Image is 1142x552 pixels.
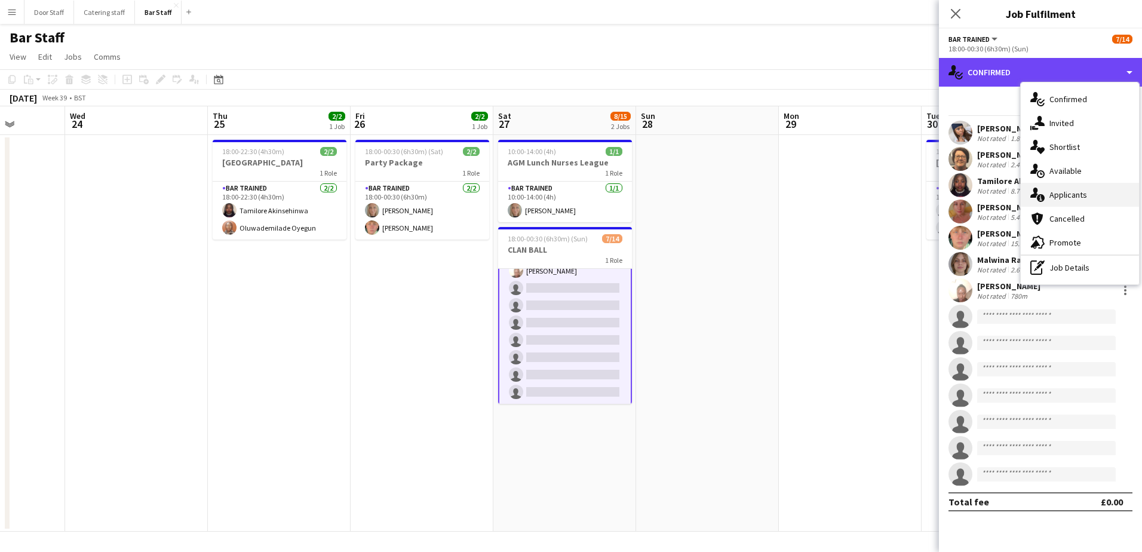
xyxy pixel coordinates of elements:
[74,93,86,102] div: BST
[939,58,1142,87] div: Confirmed
[471,112,488,121] span: 2/2
[68,117,85,131] span: 24
[784,111,799,121] span: Mon
[1112,35,1132,44] span: 7/14
[1101,496,1123,508] div: £0.00
[39,93,69,102] span: Week 39
[782,117,799,131] span: 29
[463,147,480,156] span: 2/2
[213,111,228,121] span: Thu
[977,254,1032,265] div: Malwina Rapa
[1021,183,1139,207] div: Applicants
[611,122,630,131] div: 2 Jobs
[641,111,655,121] span: Sun
[74,1,135,24] button: Catering staff
[213,182,346,240] app-card-role: Bar trained2/218:00-22:30 (4h30m)Tamilore AkinsehinwaOluwademilade Oyegun
[1021,159,1139,183] div: Available
[498,140,632,222] app-job-card: 10:00-14:00 (4h)1/1AGM Lunch Nurses League1 RoleBar trained1/110:00-14:00 (4h)[PERSON_NAME]
[10,92,37,104] div: [DATE]
[213,157,346,168] h3: [GEOGRAPHIC_DATA]
[1008,160,1032,169] div: 2.4km
[977,123,1040,134] div: [PERSON_NAME]
[639,117,655,131] span: 28
[1008,292,1030,300] div: 780m
[926,111,940,121] span: Tue
[462,168,480,177] span: 1 Role
[10,51,26,62] span: View
[355,140,489,240] app-job-card: 18:00-00:30 (6h30m) (Sat)2/2Party Package1 RoleBar trained2/218:00-00:30 (6h30m)[PERSON_NAME][PER...
[70,111,85,121] span: Wed
[605,256,622,265] span: 1 Role
[89,49,125,65] a: Comms
[498,244,632,255] h3: CLAN BALL
[498,137,632,405] app-card-role: [PERSON_NAME]Malwina Rapa[PERSON_NAME]
[355,111,365,121] span: Fri
[605,168,622,177] span: 1 Role
[5,49,31,65] a: View
[1008,186,1032,195] div: 8.7km
[213,140,346,240] app-job-card: 18:00-22:30 (4h30m)2/2[GEOGRAPHIC_DATA]1 RoleBar trained2/218:00-22:30 (4h30m)Tamilore Akinsehinw...
[977,149,1040,160] div: [PERSON_NAME]
[508,234,588,243] span: 18:00-00:30 (6h30m) (Sun)
[354,117,365,131] span: 26
[977,228,1040,239] div: [PERSON_NAME]
[939,6,1142,22] h3: Job Fulfilment
[948,35,999,44] button: Bar trained
[211,117,228,131] span: 25
[498,227,632,404] app-job-card: 18:00-00:30 (6h30m) (Sun)7/14CLAN BALL1 Role[PERSON_NAME]Malwina Rapa[PERSON_NAME]
[977,292,1008,300] div: Not rated
[222,147,284,156] span: 18:00-22:30 (4h30m)
[926,157,1060,168] h3: [PERSON_NAME] Dinner
[1021,111,1139,135] div: Invited
[498,111,511,121] span: Sat
[1021,87,1139,111] div: Confirmed
[948,35,990,44] span: Bar trained
[64,51,82,62] span: Jobs
[472,122,487,131] div: 1 Job
[977,213,1008,222] div: Not rated
[977,160,1008,169] div: Not rated
[977,176,1063,186] div: Tamilore Akinsehinwa
[329,122,345,131] div: 1 Job
[135,1,182,24] button: Bar Staff
[1008,265,1032,274] div: 2.6km
[948,44,1132,53] div: 18:00-00:30 (6h30m) (Sun)
[59,49,87,65] a: Jobs
[936,147,998,156] span: 18:00-22:30 (4h30m)
[498,157,632,168] h3: AGM Lunch Nurses League
[355,157,489,168] h3: Party Package
[977,265,1008,274] div: Not rated
[320,168,337,177] span: 1 Role
[38,51,52,62] span: Edit
[10,29,65,47] h1: Bar Staff
[602,234,622,243] span: 7/14
[606,147,622,156] span: 1/1
[508,147,556,156] span: 10:00-14:00 (4h)
[1008,213,1032,222] div: 5.4km
[498,182,632,222] app-card-role: Bar trained1/110:00-14:00 (4h)[PERSON_NAME]
[94,51,121,62] span: Comms
[1008,134,1032,143] div: 1.8km
[320,147,337,156] span: 2/2
[496,117,511,131] span: 27
[926,182,1060,240] app-card-role: Bar trained1A0/218:00-22:30 (4h30m)
[977,202,1040,213] div: [PERSON_NAME]
[1021,231,1139,254] div: Promote
[948,496,989,508] div: Total fee
[977,239,1008,248] div: Not rated
[926,140,1060,240] app-job-card: 18:00-22:30 (4h30m)0/2[PERSON_NAME] Dinner1 RoleBar trained1A0/218:00-22:30 (4h30m)
[24,1,74,24] button: Door Staff
[1021,135,1139,159] div: Shortlist
[610,112,631,121] span: 8/15
[1021,256,1139,280] div: Job Details
[977,186,1008,195] div: Not rated
[1021,207,1139,231] div: Cancelled
[329,112,345,121] span: 2/2
[925,117,940,131] span: 30
[1008,239,1035,248] div: 15.1km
